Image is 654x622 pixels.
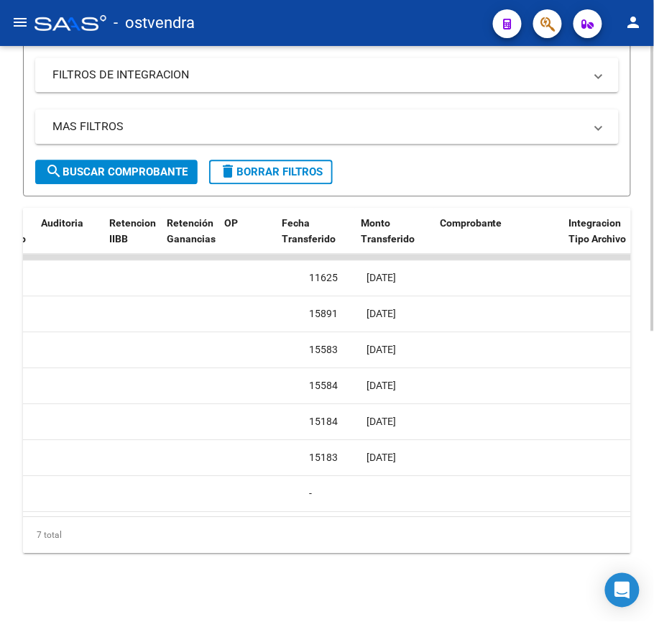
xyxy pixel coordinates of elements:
[35,160,198,184] button: Buscar Comprobante
[109,217,156,245] span: Retencion IIBB
[218,208,276,271] datatable-header-cell: OP
[167,217,216,245] span: Retención Ganancias
[367,272,396,283] span: [DATE]
[625,14,643,31] mat-icon: person
[569,217,627,245] span: Integracion Tipo Archivo
[276,208,355,271] datatable-header-cell: Fecha Transferido
[52,119,584,134] mat-panel-title: MAS FILTROS
[434,208,563,271] datatable-header-cell: Comprobante
[282,217,336,245] span: Fecha Transferido
[440,217,502,229] span: Comprobante
[355,208,434,271] datatable-header-cell: Monto Transferido
[224,217,238,229] span: OP
[309,416,338,427] span: 15184
[35,109,619,144] mat-expansion-panel-header: MAS FILTROS
[309,452,338,463] span: 15183
[161,208,218,271] datatable-header-cell: Retención Ganancias
[367,452,396,463] span: [DATE]
[367,416,396,427] span: [DATE]
[309,344,338,355] span: 15583
[361,217,415,245] span: Monto Transferido
[367,380,396,391] span: [DATE]
[41,217,83,229] span: Auditoria
[35,208,103,271] datatable-header-cell: Auditoria
[309,380,338,391] span: 15584
[209,160,333,184] button: Borrar Filtros
[114,7,195,39] span: - ostvendra
[367,308,396,319] span: [DATE]
[605,573,640,608] div: Open Intercom Messenger
[11,14,29,31] mat-icon: menu
[45,163,63,180] mat-icon: search
[23,517,631,553] div: 7 total
[45,165,188,178] span: Buscar Comprobante
[219,165,323,178] span: Borrar Filtros
[563,208,643,271] datatable-header-cell: Integracion Tipo Archivo
[309,488,312,499] span: -
[103,208,161,271] datatable-header-cell: Retencion IIBB
[309,272,338,283] span: 11625
[35,58,619,92] mat-expansion-panel-header: FILTROS DE INTEGRACION
[367,344,396,355] span: [DATE]
[52,67,584,83] mat-panel-title: FILTROS DE INTEGRACION
[309,308,338,319] span: 15891
[219,163,236,180] mat-icon: delete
